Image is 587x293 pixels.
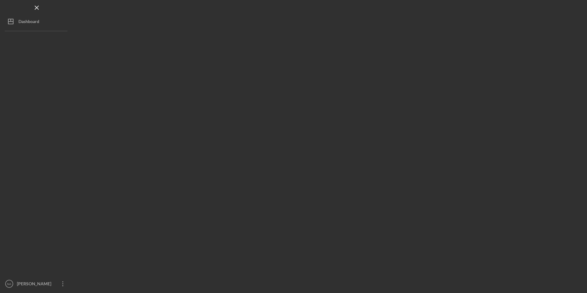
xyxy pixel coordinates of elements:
[3,278,71,290] button: NA[PERSON_NAME]
[3,15,71,28] button: Dashboard
[18,15,39,29] div: Dashboard
[15,278,55,291] div: [PERSON_NAME]
[7,282,11,286] text: NA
